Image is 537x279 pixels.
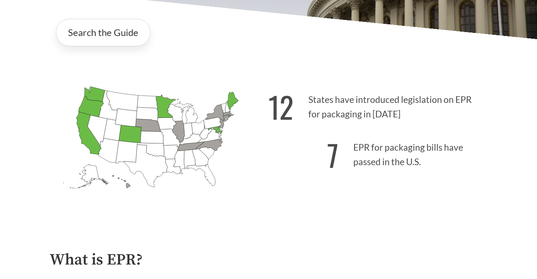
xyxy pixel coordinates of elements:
a: Search the Guide [56,19,150,46]
p: EPR for packaging bills have passed in the U.S. [268,128,487,176]
h2: What is EPR? [50,251,487,269]
p: States have introduced legislation on EPR for packaging in [DATE] [268,81,487,129]
strong: 7 [327,133,338,176]
strong: 12 [268,85,294,128]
